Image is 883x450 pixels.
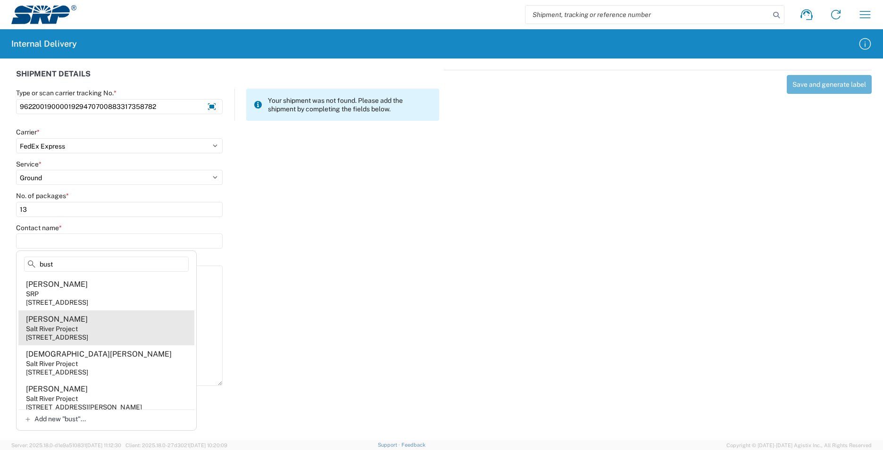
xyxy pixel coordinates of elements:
div: [STREET_ADDRESS] [26,298,88,307]
div: [PERSON_NAME] [26,314,88,325]
label: Type or scan carrier tracking No. [16,89,117,97]
div: [STREET_ADDRESS] [26,368,88,376]
label: Carrier [16,128,40,136]
div: Salt River Project [26,394,78,403]
div: [PERSON_NAME] [26,279,88,290]
div: [STREET_ADDRESS] [26,333,88,342]
div: Salt River Project [26,359,78,368]
span: [DATE] 10:20:09 [189,442,227,448]
label: Contact name [16,224,62,232]
img: srp [11,5,76,24]
span: Client: 2025.18.0-27d3021 [125,442,227,448]
a: Support [378,442,401,448]
span: [DATE] 11:12:30 [86,442,121,448]
span: Your shipment was not found. Please add the shipment by completing the fields below. [268,96,432,113]
label: No. of packages [16,192,69,200]
div: Salt River Project [26,325,78,333]
span: Server: 2025.18.0-d1e9a510831 [11,442,121,448]
div: [STREET_ADDRESS][PERSON_NAME] [26,403,142,411]
span: Copyright © [DATE]-[DATE] Agistix Inc., All Rights Reserved [726,441,872,450]
div: [PERSON_NAME] [26,384,88,394]
div: SRP [26,290,39,298]
h2: Internal Delivery [11,38,77,50]
div: SHIPMENT DETAILS [16,70,439,89]
div: [DEMOGRAPHIC_DATA][PERSON_NAME] [26,349,172,359]
span: Add new "bust"... [34,415,86,423]
a: Feedback [401,442,425,448]
input: Shipment, tracking or reference number [525,6,770,24]
label: Service [16,160,42,168]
